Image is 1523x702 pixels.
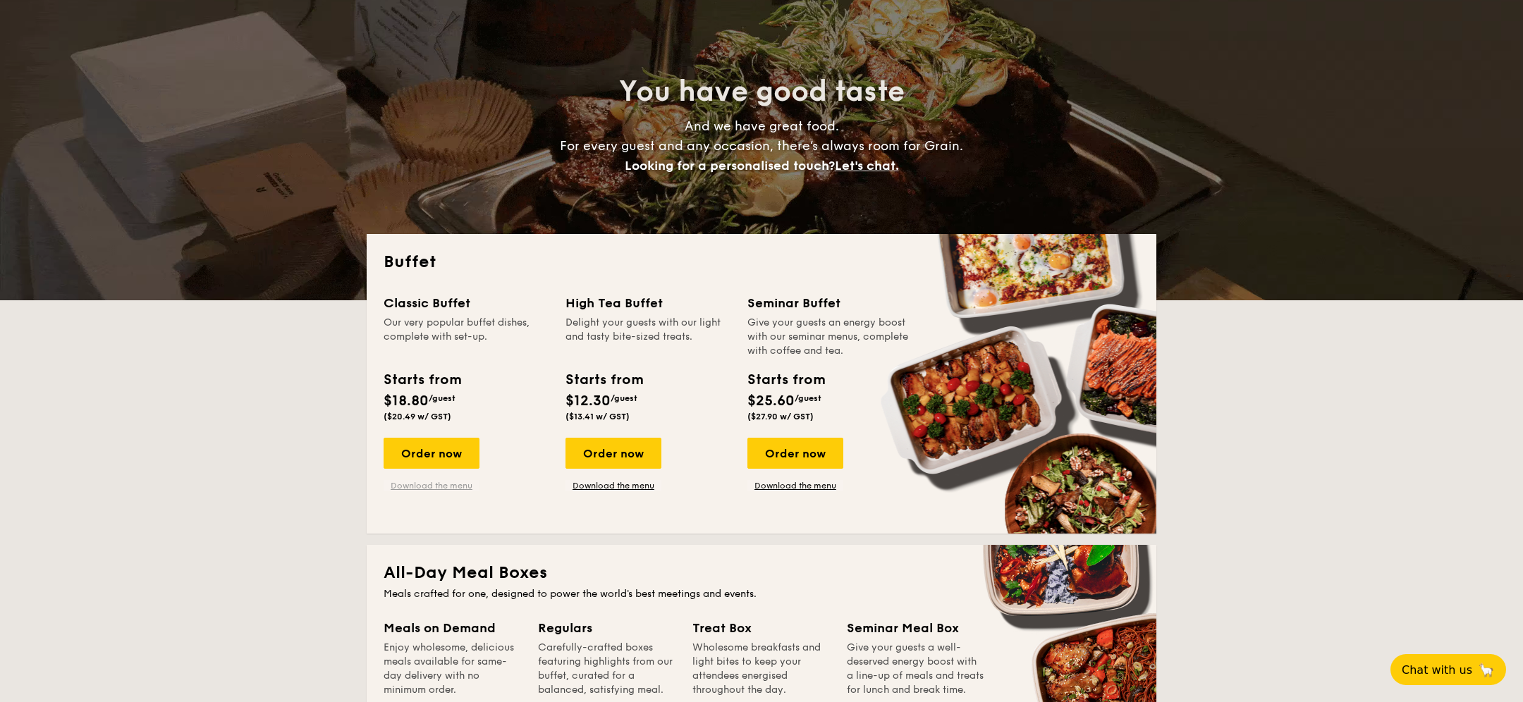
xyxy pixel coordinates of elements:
[1478,662,1495,678] span: 🦙
[747,438,843,469] div: Order now
[384,587,1139,601] div: Meals crafted for one, designed to power the world's best meetings and events.
[747,412,814,421] span: ($27.90 w/ GST)
[565,293,730,313] div: High Tea Buffet
[384,618,521,638] div: Meals on Demand
[625,158,835,173] span: Looking for a personalised touch?
[747,316,912,358] div: Give your guests an energy boost with our seminar menus, complete with coffee and tea.
[384,412,451,421] span: ($20.49 w/ GST)
[565,438,661,469] div: Order now
[565,480,661,491] a: Download the menu
[611,393,637,403] span: /guest
[384,293,549,313] div: Classic Buffet
[847,618,984,638] div: Seminar Meal Box
[429,393,455,403] span: /guest
[1390,654,1506,685] button: Chat with us🦙
[384,438,479,469] div: Order now
[747,393,795,409] span: $25.60
[538,618,675,638] div: Regulars
[565,393,611,409] span: $12.30
[565,316,730,358] div: Delight your guests with our light and tasty bite-sized treats.
[619,75,905,109] span: You have good taste
[565,369,642,390] div: Starts from
[692,641,830,697] div: Wholesome breakfasts and light bites to keep your attendees energised throughout the day.
[560,118,963,173] span: And we have great food. For every guest and any occasion, there’s always room for Grain.
[538,641,675,697] div: Carefully-crafted boxes featuring highlights from our buffet, curated for a balanced, satisfying ...
[565,412,630,421] span: ($13.41 w/ GST)
[795,393,821,403] span: /guest
[384,641,521,697] div: Enjoy wholesome, delicious meals available for same-day delivery with no minimum order.
[747,293,912,313] div: Seminar Buffet
[1402,663,1472,677] span: Chat with us
[384,562,1139,584] h2: All-Day Meal Boxes
[384,316,549,358] div: Our very popular buffet dishes, complete with set-up.
[692,618,830,638] div: Treat Box
[384,369,460,390] div: Starts from
[384,480,479,491] a: Download the menu
[835,158,899,173] span: Let's chat.
[847,641,984,697] div: Give your guests a well-deserved energy boost with a line-up of meals and treats for lunch and br...
[747,480,843,491] a: Download the menu
[384,393,429,409] span: $18.80
[747,369,824,390] div: Starts from
[384,251,1139,273] h2: Buffet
